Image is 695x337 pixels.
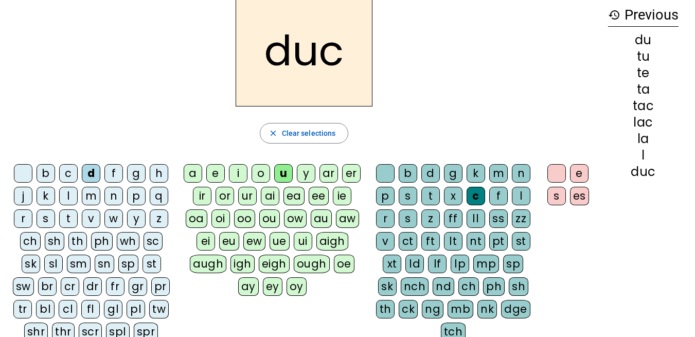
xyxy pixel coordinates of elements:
div: oo [234,209,255,228]
div: fr [106,277,124,296]
div: e [570,164,589,183]
div: bl [36,300,55,318]
div: ey [263,277,282,296]
div: ck [399,300,418,318]
div: p [376,187,395,205]
div: ie [333,187,351,205]
div: st [512,232,530,251]
mat-icon: history [608,9,620,21]
div: eigh [259,255,290,273]
div: pl [127,300,145,318]
div: tac [608,100,679,112]
h3: Previous [608,4,679,27]
div: sl [44,255,63,273]
div: sw [13,277,34,296]
div: w [104,209,123,228]
div: te [608,67,679,79]
div: h [150,164,168,183]
div: sp [118,255,138,273]
div: l [608,149,679,162]
div: s [547,187,566,205]
div: es [570,187,589,205]
div: ue [270,232,290,251]
div: ft [421,232,440,251]
div: b [37,164,55,183]
div: ea [283,187,305,205]
div: c [59,164,78,183]
div: n [512,164,530,183]
div: ew [243,232,265,251]
div: oe [334,255,354,273]
div: th [68,232,87,251]
div: eu [219,232,239,251]
div: y [127,209,146,228]
div: cr [61,277,79,296]
div: s [399,187,417,205]
div: st [142,255,161,273]
div: mb [448,300,473,318]
div: ff [444,209,462,228]
div: t [59,209,78,228]
div: tw [149,300,169,318]
div: ough [294,255,330,273]
div: lf [428,255,447,273]
div: a [184,164,202,183]
div: xt [383,255,401,273]
div: m [489,164,508,183]
div: i [229,164,247,183]
div: cl [59,300,77,318]
div: oy [287,277,307,296]
span: Clear selections [282,127,336,139]
div: ph [91,232,113,251]
div: nt [467,232,485,251]
div: ng [422,300,443,318]
div: ll [467,209,485,228]
div: aw [336,209,359,228]
div: lp [451,255,469,273]
div: oa [186,209,207,228]
div: ct [399,232,417,251]
div: ou [259,209,280,228]
div: sp [503,255,523,273]
div: m [82,187,100,205]
div: la [608,133,679,145]
div: ch [20,232,41,251]
div: tr [13,300,32,318]
div: au [311,209,332,228]
div: g [444,164,462,183]
div: g [127,164,146,183]
button: Clear selections [260,123,349,144]
div: ei [197,232,215,251]
div: t [421,187,440,205]
div: lt [444,232,462,251]
div: b [399,164,417,183]
div: q [150,187,168,205]
div: sm [67,255,91,273]
div: dge [501,300,530,318]
div: r [376,209,395,228]
div: d [421,164,440,183]
div: er [342,164,361,183]
div: v [376,232,395,251]
div: r [14,209,32,228]
div: sh [509,277,528,296]
div: tu [608,50,679,63]
div: pr [151,277,170,296]
div: k [467,164,485,183]
div: oi [211,209,230,228]
div: ld [405,255,424,273]
div: ay [238,277,259,296]
div: wh [117,232,139,251]
div: nch [401,277,429,296]
div: sh [45,232,64,251]
div: ph [483,277,505,296]
div: s [399,209,417,228]
div: d [82,164,100,183]
div: th [376,300,395,318]
div: f [104,164,123,183]
div: ow [284,209,307,228]
div: igh [230,255,255,273]
div: p [127,187,146,205]
div: u [274,164,293,183]
div: sk [22,255,40,273]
